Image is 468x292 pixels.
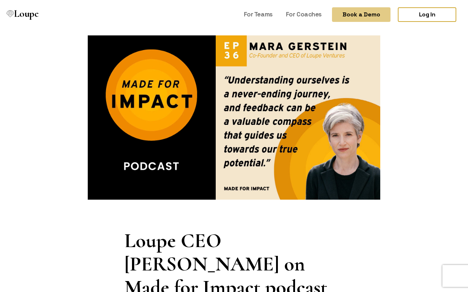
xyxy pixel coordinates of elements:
[283,7,325,21] a: For Coaches
[332,7,390,22] button: Book a Demo
[88,35,380,200] img: Made for Impact Podcast Mara Gerstein Ep 36
[241,7,276,21] a: For Teams
[398,7,456,22] a: Log In
[4,7,41,22] a: Loupe
[7,10,14,18] img: Loupe Logo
